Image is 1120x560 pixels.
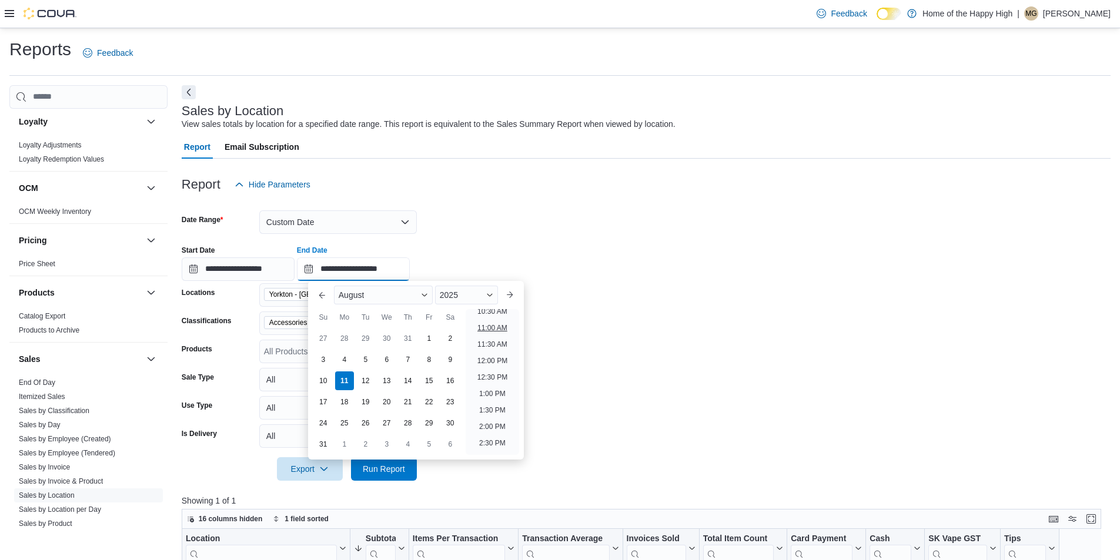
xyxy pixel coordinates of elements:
[335,329,354,348] div: day-28
[19,449,115,457] a: Sales by Employee (Tendered)
[225,135,299,159] span: Email Subscription
[19,519,72,528] a: Sales by Product
[441,393,460,411] div: day-23
[870,533,911,544] div: Cash
[377,350,396,369] div: day-6
[259,396,417,420] button: All
[366,533,396,544] div: Subtotal
[314,414,333,432] div: day-24
[356,350,375,369] div: day-5
[19,287,55,299] h3: Products
[335,435,354,454] div: day-1
[19,491,75,500] span: Sales by Location
[230,173,315,196] button: Hide Parameters
[420,350,439,369] div: day-8
[19,435,111,443] a: Sales by Employee (Created)
[474,387,510,401] li: 1:00 PM
[269,289,361,300] span: Yorkton - [GEOGRAPHIC_DATA] - Fire & Flower
[19,234,142,246] button: Pricing
[473,370,512,384] li: 12:30 PM
[297,257,410,281] input: Press the down key to enter a popover containing a calendar. Press the escape key to close the po...
[399,435,417,454] div: day-4
[182,215,223,224] label: Date Range
[377,308,396,327] div: We
[356,308,375,327] div: Tu
[1047,512,1061,526] button: Keyboard shortcuts
[791,533,852,544] div: Card Payment
[19,434,111,444] span: Sales by Employee (Created)
[19,116,142,128] button: Loyalty
[19,392,65,401] span: Itemized Sales
[413,533,506,544] div: Items Per Transaction
[474,452,510,467] li: 3:00 PM
[268,512,333,526] button: 1 field sorted
[182,373,214,382] label: Sale Type
[19,353,142,365] button: Sales
[19,287,142,299] button: Products
[269,317,307,328] span: Accessories
[19,462,70,472] span: Sales by Invoice
[182,177,220,192] h3: Report
[313,286,332,304] button: Previous Month
[19,491,75,499] a: Sales by Location
[19,155,104,163] a: Loyalty Redemption Values
[19,407,89,415] a: Sales by Classification
[335,350,354,369] div: day-4
[19,393,65,401] a: Itemized Sales
[19,477,103,486] span: Sales by Invoice & Product
[314,435,333,454] div: day-31
[9,204,168,223] div: OCM
[399,350,417,369] div: day-7
[19,234,46,246] h3: Pricing
[339,290,365,300] span: August
[284,457,336,481] span: Export
[377,414,396,432] div: day-27
[182,316,232,326] label: Classifications
[182,288,215,297] label: Locations
[356,435,375,454] div: day-2
[441,329,460,348] div: day-2
[399,393,417,411] div: day-21
[377,329,396,348] div: day-30
[474,420,510,434] li: 2:00 PM
[377,393,396,411] div: day-20
[199,514,263,524] span: 16 columns hidden
[356,329,375,348] div: day-29
[19,378,55,387] span: End Of Day
[363,463,405,475] span: Run Report
[182,246,215,255] label: Start Date
[182,512,268,526] button: 16 columns hidden
[19,519,72,528] span: Sales by Product
[1043,6,1111,21] p: [PERSON_NAME]
[441,371,460,390] div: day-16
[335,414,354,432] div: day-25
[473,304,512,318] li: 10:30 AM
[144,115,158,129] button: Loyalty
[19,326,79,334] a: Products to Archive
[144,181,158,195] button: OCM
[1025,6,1037,21] span: MG
[473,321,512,335] li: 11:00 AM
[399,414,417,432] div: day-28
[420,393,439,411] div: day-22
[473,354,512,368] li: 12:00 PM
[831,8,867,19] span: Feedback
[334,286,433,304] div: Button. Open the month selector. August is currently selected.
[182,85,196,99] button: Next
[19,140,82,150] span: Loyalty Adjustments
[144,233,158,247] button: Pricing
[259,424,417,448] button: All
[356,414,375,432] div: day-26
[441,414,460,432] div: day-30
[313,328,461,455] div: August, 2025
[1004,533,1046,544] div: Tips
[182,429,217,438] label: Is Delivery
[314,350,333,369] div: day-3
[184,135,210,159] span: Report
[441,350,460,369] div: day-9
[19,312,65,320] a: Catalog Export
[182,104,284,118] h3: Sales by Location
[182,344,212,354] label: Products
[435,286,498,304] div: Button. Open the year selector. 2025 is currently selected.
